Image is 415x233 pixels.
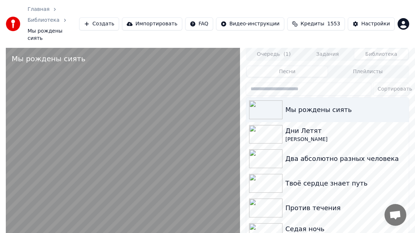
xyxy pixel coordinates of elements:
button: Очередь [247,49,301,59]
span: 1553 [327,20,340,28]
div: Мы рождены сиять [12,54,85,64]
div: Два абсолютно разных человека [285,154,406,164]
div: Дни Летят [285,126,406,136]
div: Мы рождены сиять [285,105,406,115]
div: Настройки [361,20,390,28]
button: Библиотека [354,49,408,59]
span: Кредиты [301,20,324,28]
span: ( 1 ) [284,51,291,58]
button: Видео-инструкции [216,17,284,30]
img: youka [6,17,20,31]
span: Мы рождены сиять [28,28,79,42]
button: Плейлисты [327,66,408,77]
button: Задания [301,49,354,59]
button: Импортировать [122,17,182,30]
a: Открытый чат [385,204,406,226]
span: Сортировать [378,86,412,93]
button: Песни [247,66,327,77]
a: Главная [28,6,49,13]
nav: breadcrumb [28,6,79,42]
button: FAQ [185,17,213,30]
button: Создать [79,17,119,30]
button: Настройки [348,17,395,30]
div: Против течения [285,203,406,213]
a: Библиотека [28,17,60,24]
div: Твоё сердце знает путь [285,178,406,188]
div: [PERSON_NAME] [285,136,406,143]
button: Кредиты1553 [287,17,345,30]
